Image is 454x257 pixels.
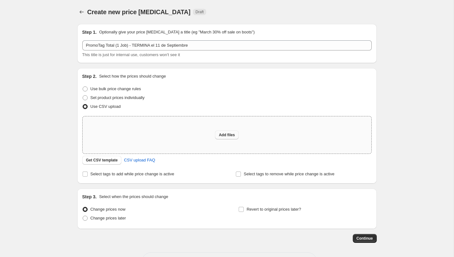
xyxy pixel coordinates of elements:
[90,216,126,220] span: Change prices later
[90,86,141,91] span: Use bulk price change rules
[82,29,97,35] h2: Step 1.
[86,158,118,163] span: Get CSV template
[124,157,155,163] span: CSV upload FAQ
[82,194,97,200] h2: Step 3.
[90,207,125,212] span: Change prices now
[353,234,377,243] button: Continue
[82,73,97,79] h2: Step 2.
[357,236,373,241] span: Continue
[99,194,168,200] p: Select when the prices should change
[82,52,180,57] span: This title is just for internal use, customers won't see it
[82,40,372,50] input: 30% off holiday sale
[195,9,204,15] span: Draft
[87,9,191,15] span: Create new price [MEDICAL_DATA]
[219,132,235,137] span: Add files
[244,172,335,176] span: Select tags to remove while price change is active
[90,172,174,176] span: Select tags to add while price change is active
[82,156,122,165] button: Get CSV template
[77,8,86,16] button: Price change jobs
[99,73,166,79] p: Select how the prices should change
[247,207,301,212] span: Revert to original prices later?
[99,29,254,35] p: Optionally give your price [MEDICAL_DATA] a title (eg "March 30% off sale on boots")
[90,95,145,100] span: Set product prices individually
[120,155,159,165] a: CSV upload FAQ
[90,104,121,109] span: Use CSV upload
[215,131,239,139] button: Add files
